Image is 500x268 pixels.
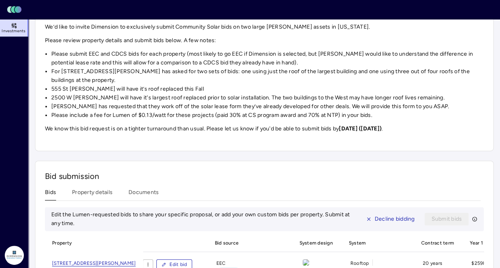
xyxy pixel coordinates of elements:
p: Please review property details and submit bids below. A few notes: [45,36,484,45]
span: Rooftop [350,259,369,267]
img: view [303,259,309,266]
li: For [STREET_ADDRESS][PERSON_NAME] has asked for two sets of bids: one using just the roof of the ... [51,67,484,85]
span: Edit the Lumen-requested bids to share your specific proposal, or add your own custom bids per pr... [51,211,350,227]
li: 2500 W [PERSON_NAME] will have it's largest roof replaced prior to solar installation. The two bu... [51,93,484,102]
a: [STREET_ADDRESS][PERSON_NAME] [52,259,136,267]
button: Bids [45,188,56,200]
span: Bid source [210,234,288,252]
span: System [344,234,410,252]
span: Bid submission [45,171,99,181]
button: Submit bids [424,213,469,225]
span: Submit bids [431,215,462,223]
button: Decline bidding [359,213,422,225]
p: We’d like to invite Dimension to exclusively submit Community Solar bids on two large [PERSON_NAM... [45,23,484,31]
p: We know this bid request is on a tighter turnaround than usual. Please let us know if you'd be ab... [45,124,484,133]
span: Decline bidding [375,215,415,223]
span: Investments [2,29,25,33]
span: Contract term [416,234,459,252]
span: System design [295,234,338,252]
li: [PERSON_NAME] has requested that they work off of the solar lease form they’ve already developed ... [51,102,484,111]
li: Please include a fee for Lumen of $0.13/watt for these projects (paid 30% at CS program award and... [51,111,484,120]
strong: [DATE] ([DATE]) [339,125,381,132]
span: [STREET_ADDRESS][PERSON_NAME] [52,260,136,266]
li: Please submit EEC and CDCS bids for each property (most likely to go EEC if Dimension is selected... [51,50,484,67]
img: Dimension Energy [5,246,24,265]
button: Property details [72,188,113,200]
li: 555 St [PERSON_NAME] will have it’s roof replaced this Fall [51,85,484,93]
button: Documents [128,188,159,200]
span: Property [45,234,143,252]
